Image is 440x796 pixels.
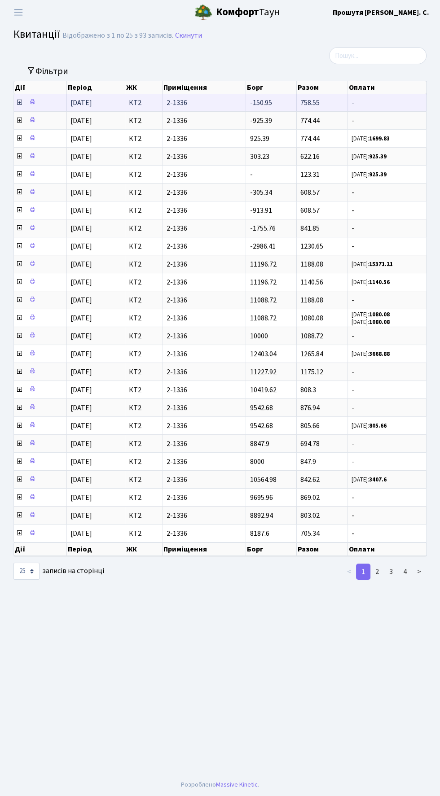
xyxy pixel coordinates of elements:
[129,350,159,358] span: КТ2
[352,458,422,465] span: -
[352,311,390,319] small: [DATE]:
[129,422,159,429] span: КТ2
[129,189,159,196] span: КТ2
[70,421,92,431] span: [DATE]
[14,81,67,94] th: Дії
[167,243,242,250] span: 2-1336
[369,135,390,143] b: 1699.83
[352,350,390,358] small: [DATE]:
[352,117,422,124] span: -
[70,98,92,108] span: [DATE]
[167,117,242,124] span: 2-1336
[352,135,390,143] small: [DATE]:
[70,367,92,377] span: [DATE]
[216,780,258,789] a: Massive Kinetic
[129,297,159,304] span: КТ2
[250,223,275,233] span: -1755.76
[129,440,159,447] span: КТ2
[246,81,297,94] th: Борг
[129,530,159,537] span: КТ2
[250,259,276,269] span: 11196.72
[352,207,422,214] span: -
[352,422,387,430] small: [DATE]:
[352,171,387,179] small: [DATE]:
[300,188,320,197] span: 608.57
[300,223,320,233] span: 841.85
[352,225,422,232] span: -
[70,457,92,467] span: [DATE]
[352,99,422,106] span: -
[129,458,159,465] span: КТ2
[70,439,92,449] span: [DATE]
[167,494,242,501] span: 2-1336
[70,170,92,179] span: [DATE]
[70,529,92,538] span: [DATE]
[167,99,242,106] span: 2-1336
[163,542,246,556] th: Приміщення
[250,170,252,179] span: -
[369,311,390,319] b: 1080.08
[167,315,242,322] span: 2-1336
[300,116,320,126] span: 774.44
[250,349,276,359] span: 12403.04
[300,529,320,538] span: 705.34
[250,116,272,126] span: -925.39
[352,189,422,196] span: -
[250,295,276,305] span: 11088.72
[300,259,323,269] span: 1188.08
[62,31,173,40] div: Відображено з 1 по 25 з 93 записів.
[250,475,276,485] span: 10564.98
[70,152,92,162] span: [DATE]
[167,368,242,376] span: 2-1336
[129,386,159,394] span: КТ2
[250,511,273,520] span: 8892.94
[369,350,390,358] b: 3668.88
[300,475,320,485] span: 842.62
[300,206,320,215] span: 608.57
[352,368,422,376] span: -
[352,386,422,394] span: -
[125,542,163,556] th: ЖК
[167,297,242,304] span: 2-1336
[70,116,92,126] span: [DATE]
[300,439,320,449] span: 694.78
[14,542,67,556] th: Дії
[369,171,387,179] b: 925.39
[250,188,272,197] span: -305.34
[300,277,323,287] span: 1140.56
[129,494,159,501] span: КТ2
[13,563,40,580] select: записів на сторінці
[250,367,276,377] span: 11227.92
[129,368,159,376] span: КТ2
[129,225,159,232] span: КТ2
[70,223,92,233] span: [DATE]
[412,564,427,580] a: >
[167,261,242,268] span: 2-1336
[167,422,242,429] span: 2-1336
[167,530,242,537] span: 2-1336
[167,207,242,214] span: 2-1336
[369,476,387,484] b: 3407.6
[329,47,427,64] input: Пошук...
[167,476,242,483] span: 2-1336
[369,278,390,286] b: 1140.56
[369,153,387,161] b: 925.39
[300,511,320,520] span: 803.02
[70,331,92,341] span: [DATE]
[300,385,316,395] span: 808.3
[250,529,269,538] span: 8187.6
[129,476,159,483] span: КТ2
[300,331,323,341] span: 1088.72
[21,64,74,78] button: Переключити фільтри
[70,277,92,287] span: [DATE]
[129,243,159,250] span: КТ2
[67,542,125,556] th: Період
[300,98,320,108] span: 758.55
[250,313,276,323] span: 11088.72
[167,332,242,340] span: 2-1336
[70,241,92,251] span: [DATE]
[352,494,422,501] span: -
[70,349,92,359] span: [DATE]
[70,493,92,503] span: [DATE]
[250,493,273,503] span: 9695.96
